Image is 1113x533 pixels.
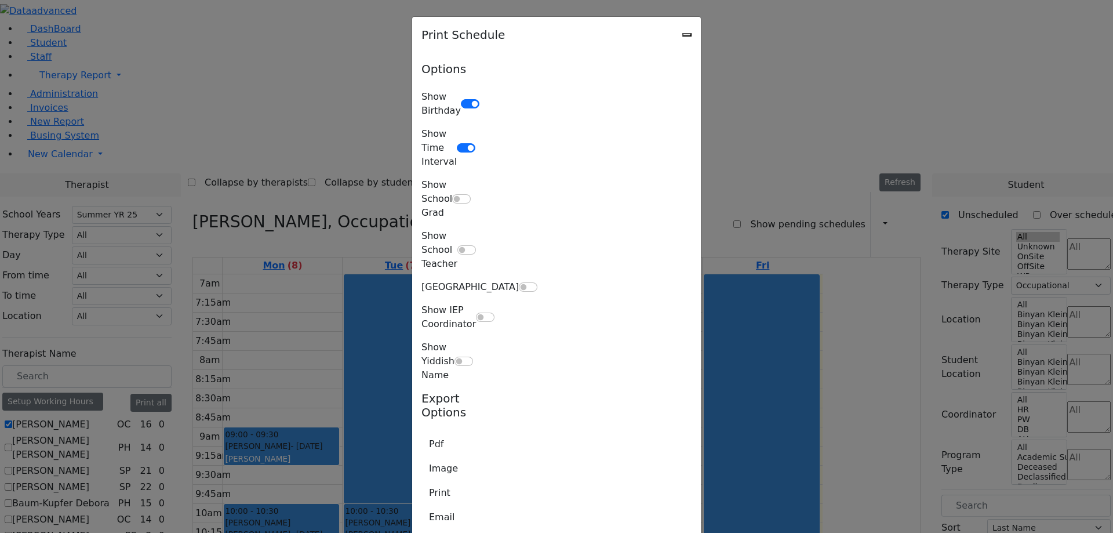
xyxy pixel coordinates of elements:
[421,127,457,169] label: Show Time Interval
[682,33,692,37] button: Close
[421,26,505,43] h5: Print Schedule
[421,433,451,455] button: Pdf
[421,62,479,76] h5: Options
[421,178,452,220] label: Show School Grad
[421,506,462,528] button: Email
[421,482,458,504] button: Print
[421,229,457,271] label: Show School Teacher
[421,90,461,118] label: Show Birthday
[421,303,476,331] label: Show IEP Coordinator
[421,340,454,382] label: Show Yiddish Name
[421,280,519,294] label: [GEOGRAPHIC_DATA]
[421,458,465,480] button: Image
[421,391,479,419] h5: Export Options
